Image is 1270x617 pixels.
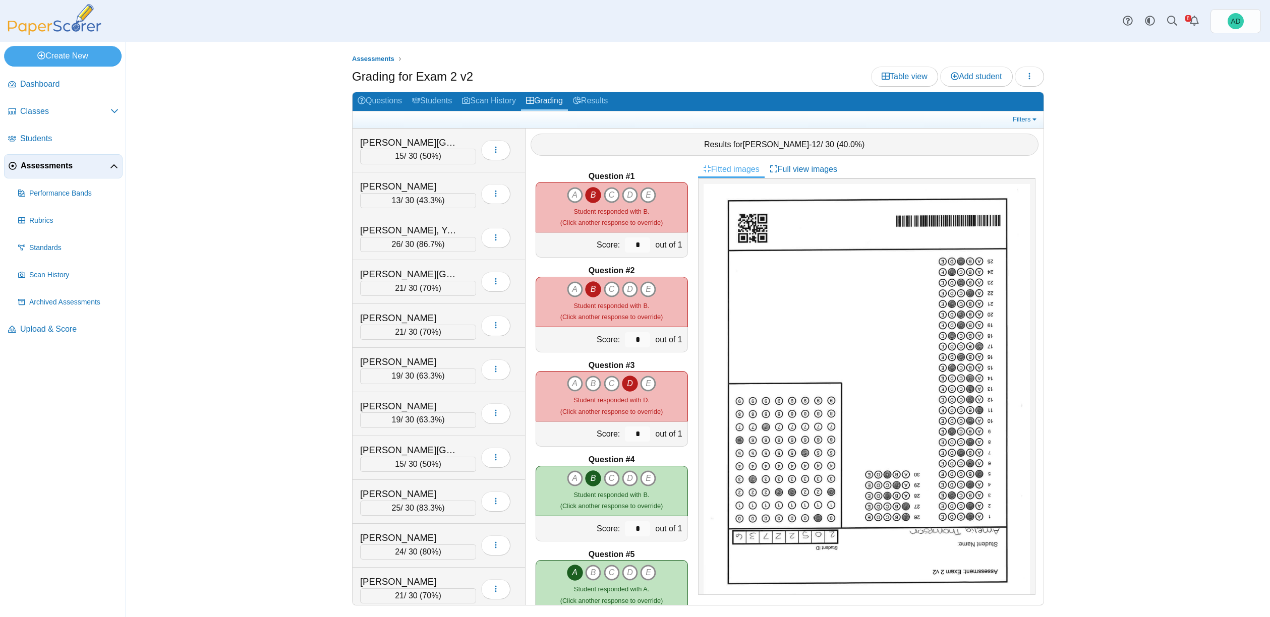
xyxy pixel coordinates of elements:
[360,575,461,588] div: [PERSON_NAME]
[574,302,650,310] span: Student responded with B.
[422,152,438,160] span: 50%
[29,189,119,199] span: Performance Bands
[360,149,476,164] div: / 30 ( )
[360,531,461,544] div: [PERSON_NAME]
[589,454,635,465] b: Question #4
[560,585,663,604] small: (Click another response to override)
[812,140,821,149] span: 12
[4,28,105,36] a: PaperScorer
[951,72,1002,81] span: Add student
[521,92,568,111] a: Grading
[585,376,601,392] i: B
[568,92,613,111] a: Results
[589,265,635,276] b: Question #2
[1228,13,1244,29] span: Andrew Doust
[585,281,601,297] i: B
[574,491,650,499] span: Student responded with B.
[536,516,623,541] div: Score:
[457,92,521,111] a: Scan History
[20,133,119,144] span: Students
[882,72,928,81] span: Table view
[360,355,461,368] div: [PERSON_NAME]
[560,208,663,226] small: (Click another response to override)
[622,565,638,581] i: D
[14,181,123,206] a: Performance Bands
[531,134,1039,156] div: Results for - / 30 ( )
[360,544,476,560] div: / 30 ( )
[353,92,407,111] a: Questions
[940,67,1012,87] a: Add student
[360,325,476,340] div: / 30 ( )
[567,281,583,297] i: A
[360,457,476,472] div: / 30 ( )
[419,504,442,512] span: 83.3%
[573,396,650,404] span: Student responded with D.
[604,470,620,486] i: C
[360,444,461,457] div: [PERSON_NAME][GEOGRAPHIC_DATA]
[360,400,461,413] div: [PERSON_NAME]
[392,240,401,249] span: 26
[360,501,476,516] div: / 30 ( )
[350,53,397,66] a: Assessments
[29,216,119,226] span: Rubrics
[604,187,620,203] i: C
[640,376,656,392] i: E
[1231,18,1240,25] span: Andrew Doust
[395,460,404,468] span: 15
[14,236,123,260] a: Standards
[419,240,442,249] span: 86.7%
[4,127,123,151] a: Students
[14,209,123,233] a: Rubrics
[392,372,401,380] span: 19
[1210,9,1261,33] a: Andrew Doust
[622,281,638,297] i: D
[20,79,119,90] span: Dashboard
[29,270,119,280] span: Scan History
[395,152,404,160] span: 15
[567,470,583,486] i: A
[604,565,620,581] i: C
[536,327,623,352] div: Score:
[14,263,123,287] a: Scan History
[604,376,620,392] i: C
[422,460,438,468] span: 50%
[360,487,461,501] div: [PERSON_NAME]
[422,284,438,292] span: 70%
[622,470,638,486] i: D
[640,187,656,203] i: E
[640,470,656,486] i: E
[567,187,583,203] i: A
[536,232,623,257] div: Score:
[560,491,663,510] small: (Click another response to override)
[743,140,810,149] span: [PERSON_NAME]
[352,55,394,63] span: Assessments
[4,318,123,342] a: Upload & Score
[360,412,476,427] div: / 30 ( )
[360,180,461,193] div: [PERSON_NAME]
[4,4,105,35] img: PaperScorer
[871,67,938,87] a: Table view
[653,421,687,446] div: out of 1
[4,154,123,178] a: Assessments
[419,415,442,424] span: 63.3%
[14,290,123,315] a: Archived Assessments
[419,196,442,205] span: 43.3%
[392,196,401,205] span: 13
[360,312,461,325] div: [PERSON_NAME]
[536,421,623,446] div: Score:
[567,376,583,392] i: A
[422,591,438,600] span: 70%
[422,328,438,336] span: 70%
[4,100,123,124] a: Classes
[560,302,663,321] small: (Click another response to override)
[574,585,649,593] span: Student responded with A.
[360,224,461,237] div: [PERSON_NAME], Yaqoub
[407,92,457,111] a: Students
[622,376,638,392] i: D
[29,243,119,253] span: Standards
[395,547,404,556] span: 24
[360,237,476,252] div: / 30 ( )
[392,504,401,512] span: 25
[360,193,476,208] div: / 30 ( )
[574,208,650,215] span: Student responded with B.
